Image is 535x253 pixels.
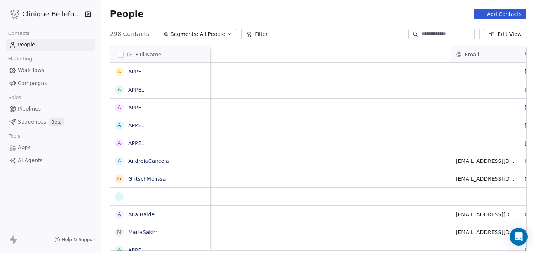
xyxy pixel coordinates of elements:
[62,237,96,243] span: Help & Support
[484,29,526,39] button: Edit View
[241,29,272,39] button: Filter
[49,118,64,126] span: Beta
[5,92,25,103] span: Sales
[5,28,33,39] span: Contacts
[128,87,144,93] a: APPEL
[128,69,144,75] a: APPEL
[128,229,158,235] a: MariaSakhr
[128,122,144,128] a: APPEL
[54,237,96,243] a: Help & Support
[128,247,144,253] a: APPEL
[128,211,155,217] a: Aua Balde
[18,144,31,151] span: Apps
[110,9,144,20] span: People
[117,228,121,236] div: M
[171,30,198,38] span: Segments:
[200,30,225,38] span: All People
[451,46,520,62] div: Email
[456,175,515,183] span: [EMAIL_ADDRESS][DOMAIN_NAME]
[474,9,526,19] button: Add Contacts
[18,105,41,113] span: Pipelines
[128,176,166,182] a: GritschMelissa
[22,9,83,19] span: Clinique Bellefontaine
[18,157,43,164] span: AI Agents
[6,154,95,167] a: AI Agents
[5,131,23,142] span: Tools
[6,64,95,76] a: Workflows
[110,63,210,251] div: grid
[456,157,515,165] span: [EMAIL_ADDRESS][DOMAIN_NAME]
[117,121,121,129] div: A
[110,46,210,62] div: Full Name
[128,140,144,146] a: APPEL
[136,51,162,58] span: Full Name
[117,139,121,147] div: A
[6,77,95,89] a: Campaigns
[6,141,95,154] a: Apps
[18,66,45,74] span: Workflows
[18,79,47,87] span: Campaigns
[510,228,528,246] div: Open Intercom Messenger
[6,103,95,115] a: Pipelines
[128,158,169,164] a: AndreiaCancela
[6,39,95,51] a: People
[117,103,121,111] div: A
[456,211,515,218] span: [EMAIL_ADDRESS][DOMAIN_NAME]
[465,51,479,58] span: Email
[117,68,121,76] div: A
[18,118,46,126] span: Sequences
[117,175,121,183] div: G
[9,8,80,20] button: Clinique Bellefontaine
[10,10,19,19] img: Logo_Bellefontaine_Black.png
[117,210,121,218] div: A
[6,116,95,128] a: SequencesBeta
[117,86,121,93] div: A
[117,157,121,165] div: A
[18,41,35,49] span: People
[110,30,149,39] span: 298 Contacts
[5,53,35,65] span: Marketing
[456,229,515,236] span: [EMAIL_ADDRESS][DOMAIN_NAME]
[128,105,144,111] a: APPEL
